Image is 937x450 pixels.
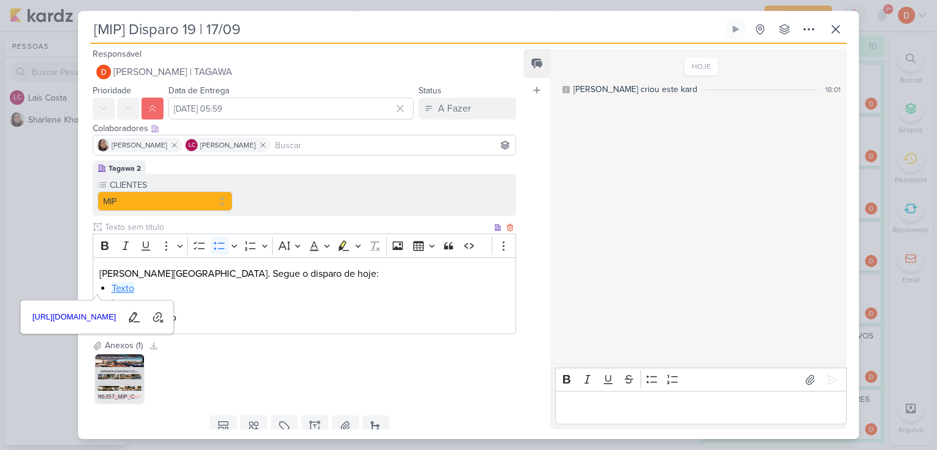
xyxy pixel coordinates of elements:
label: Status [418,85,442,96]
p: LC [188,143,195,149]
div: Laís Costa [185,139,198,151]
p: [PERSON_NAME][GEOGRAPHIC_DATA]. Segue o disparo de hoje: [99,266,509,281]
div: Editor editing area: main [93,257,516,335]
div: Colaboradores [93,122,516,135]
div: 18:01 [825,84,841,95]
span: [PERSON_NAME] [200,140,256,151]
div: Anexos (1) [105,339,143,352]
a: Imagens [112,297,148,309]
span: [URL][DOMAIN_NAME] [29,310,120,324]
input: Buscar [273,138,513,152]
button: MIP [98,191,232,211]
label: Prioridade [93,85,131,96]
div: Tagawa 2 [109,163,141,174]
img: Diego Lima | TAGAWA [96,65,111,79]
input: Texto sem título [102,221,492,234]
a: Texto [112,282,134,295]
label: Data de Entrega [168,85,229,96]
label: CLIENTES [109,179,232,191]
div: A Fazer [438,101,471,116]
button: A Fazer [418,98,516,120]
input: Kard Sem Título [90,18,722,40]
label: Responsável [93,49,142,59]
div: Editor toolbar [93,234,516,257]
div: Ligar relógio [731,24,741,34]
span: [PERSON_NAME] [112,140,167,151]
div: 116357_MIP_CONSTRUTORA___E-MAIL_MKT___S1ON___COBERTURA__DISPARO_21_v2.jpg [95,391,144,403]
div: Editor editing area: main [555,391,847,424]
div: [PERSON_NAME] criou este kard [573,83,697,96]
span: [PERSON_NAME] | TAGAWA [113,65,232,79]
input: Select a date [168,98,414,120]
div: Editor toolbar [555,368,847,391]
img: Sharlene Khoury [97,139,109,151]
a: [URL][DOMAIN_NAME] [28,308,121,327]
li: Peça em anexo [112,310,509,325]
button: [PERSON_NAME] | TAGAWA [93,61,516,83]
img: ykqtdmC6na2HST4HRZpX9bstmpAxQqEfGMfN3HLz.jpg [95,354,144,403]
